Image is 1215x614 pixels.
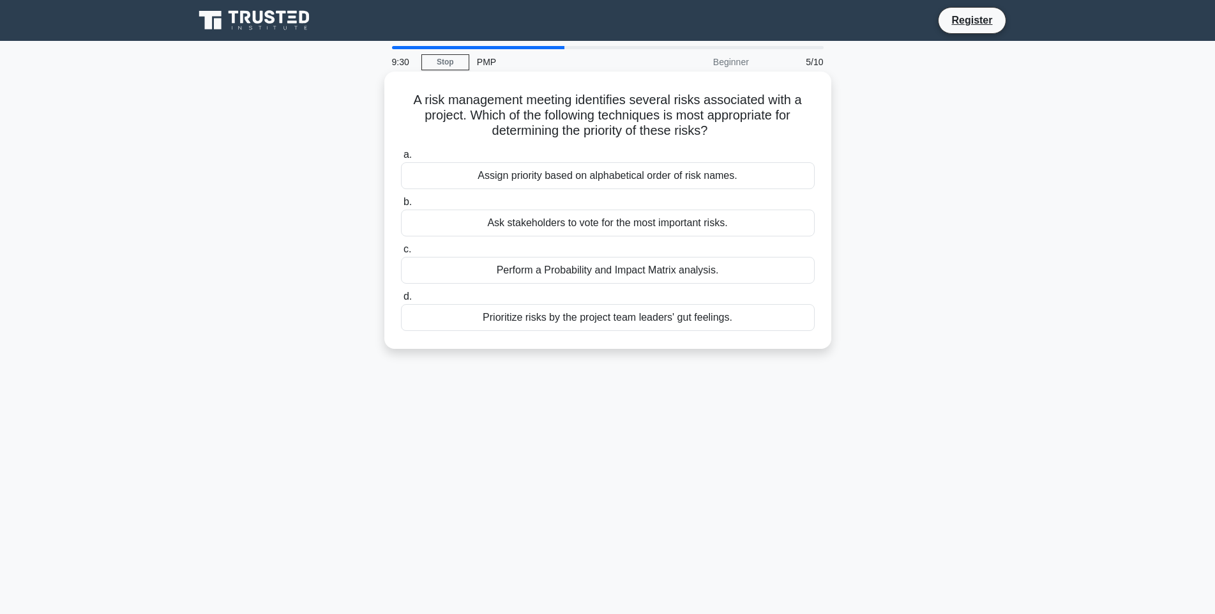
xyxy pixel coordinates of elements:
[401,304,815,331] div: Prioritize risks by the project team leaders' gut feelings.
[404,243,411,254] span: c.
[400,92,816,139] h5: A risk management meeting identifies several risks associated with a project. Which of the follow...
[757,49,831,75] div: 5/10
[645,49,757,75] div: Beginner
[421,54,469,70] a: Stop
[404,291,412,302] span: d.
[401,257,815,284] div: Perform a Probability and Impact Matrix analysis.
[404,149,412,160] span: a.
[944,12,1000,28] a: Register
[401,210,815,236] div: Ask stakeholders to vote for the most important risks.
[384,49,421,75] div: 9:30
[469,49,645,75] div: PMP
[401,162,815,189] div: Assign priority based on alphabetical order of risk names.
[404,196,412,207] span: b.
